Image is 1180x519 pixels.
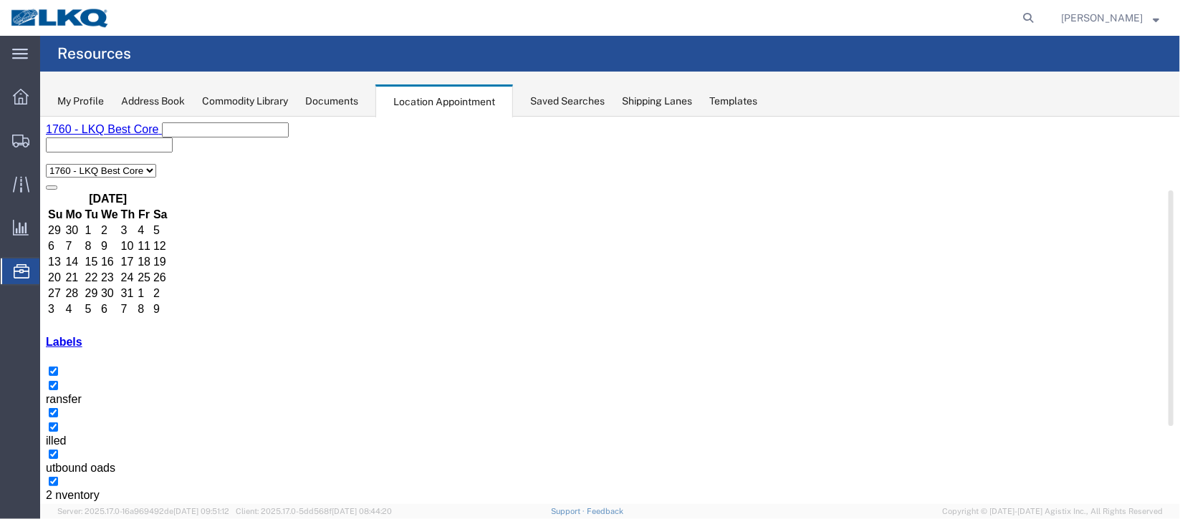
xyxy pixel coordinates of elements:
div: Documents [305,94,358,109]
td: 24 [80,154,96,168]
button: [PERSON_NAME] [1060,9,1160,26]
span: illed [6,318,26,330]
td: 17 [80,138,96,152]
td: 31 [80,170,96,184]
div: Saved Searches [530,94,605,109]
td: 28 [24,170,42,184]
span: utbound oads [6,345,75,357]
td: 27 [7,170,23,184]
td: 5 [44,185,59,200]
a: Support [551,507,587,515]
td: 14 [24,138,42,152]
div: Commodity Library [202,94,288,109]
iframe: FS Legacy Container [40,117,1180,504]
td: 20 [7,154,23,168]
span: Server: 2025.17.0-16a969492de [57,507,229,515]
a: Labels [6,219,42,231]
td: 21 [24,154,42,168]
td: 9 [60,122,79,137]
td: 26 [112,154,128,168]
span: [DATE] 09:51:12 [173,507,229,515]
input: utbound oads [9,333,18,342]
td: 8 [44,122,59,137]
td: 11 [97,122,111,137]
input: ransfer [9,264,18,273]
div: Location Appointment [375,84,513,117]
td: 22 [44,154,59,168]
div: Templates [709,94,757,109]
td: 13 [7,138,23,152]
td: 12 [112,122,128,137]
img: logo [10,7,110,29]
td: 29 [44,170,59,184]
td: 25 [97,154,111,168]
td: 23 [60,154,79,168]
span: [DATE] 08:44:20 [332,507,392,515]
td: 7 [80,185,96,200]
span: ransfer [6,276,42,288]
h4: Resources [57,36,131,72]
td: 15 [44,138,59,152]
td: 6 [60,185,79,200]
td: 1 [97,170,111,184]
input: 2 nventory [9,360,18,369]
td: 30 [60,170,79,184]
span: Christopher Sanchez [1061,10,1143,26]
td: 18 [97,138,111,152]
td: 10 [80,122,96,137]
td: 16 [60,138,79,152]
td: 9 [112,185,128,200]
td: 4 [24,185,42,200]
td: 2 [112,170,128,184]
td: 8 [97,185,111,200]
div: My Profile [57,94,104,109]
div: Shipping Lanes [622,94,692,109]
div: Address Book [121,94,185,109]
span: Client: 2025.17.0-5dd568f [236,507,392,515]
span: 2 nventory [6,372,59,384]
span: Copyright © [DATE]-[DATE] Agistix Inc., All Rights Reserved [942,505,1163,518]
input: illed [9,306,18,315]
td: 19 [112,138,128,152]
a: Feedback [587,507,623,515]
td: 3 [7,185,23,200]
